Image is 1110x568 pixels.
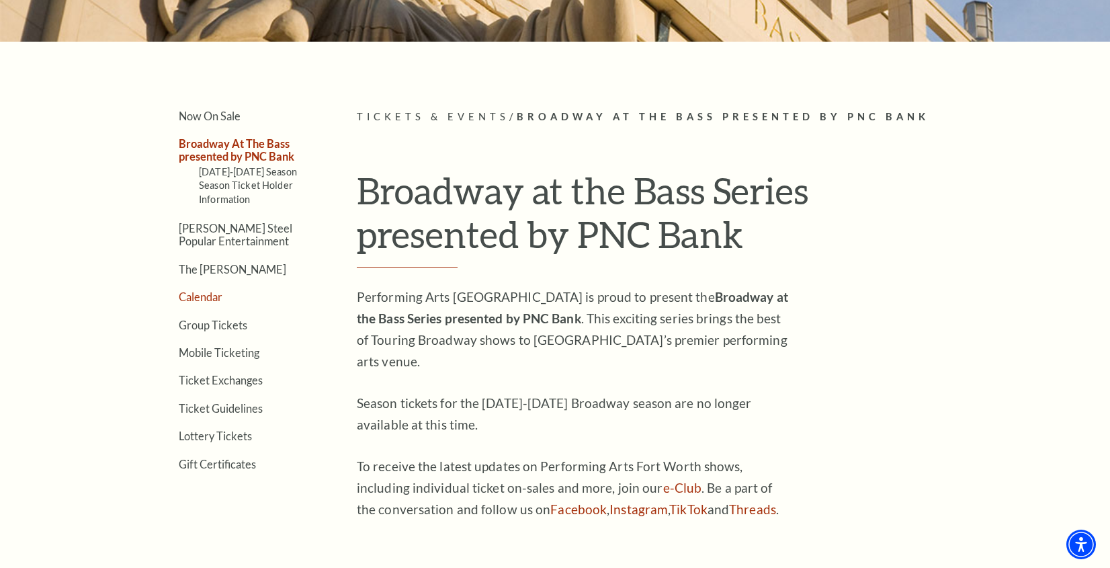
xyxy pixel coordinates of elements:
[357,286,794,372] p: Performing Arts [GEOGRAPHIC_DATA] is proud to present the . This exciting series brings the best ...
[179,110,241,122] a: Now On Sale
[357,393,794,436] p: Season tickets for the [DATE]-[DATE] Broadway season are no longer available at this time.
[179,137,294,163] a: Broadway At The Bass presented by PNC Bank
[669,501,708,517] a: TikTok - open in a new tab
[550,501,607,517] a: Facebook - open in a new tab
[179,290,222,303] a: Calendar
[179,263,286,276] a: The [PERSON_NAME]
[179,346,259,359] a: Mobile Ticketing
[517,111,929,122] span: Broadway At The Bass presented by PNC Bank
[179,458,256,471] a: Gift Certificates
[199,179,293,204] a: Season Ticket Holder Information
[729,501,776,517] a: Threads - open in a new tab
[179,374,263,387] a: Ticket Exchanges
[357,289,788,326] strong: Broadway at the Bass Series presented by PNC Bank
[357,456,794,520] p: To receive the latest updates on Performing Arts Fort Worth shows, including individual ticket on...
[357,111,509,122] span: Tickets & Events
[179,430,252,442] a: Lottery Tickets
[357,169,972,268] h1: Broadway at the Bass Series presented by PNC Bank
[179,319,247,331] a: Group Tickets
[663,480,702,495] a: e-Club
[1066,530,1096,559] div: Accessibility Menu
[179,402,263,415] a: Ticket Guidelines
[179,222,292,247] a: [PERSON_NAME] Steel Popular Entertainment
[357,109,972,126] p: /
[199,166,297,177] a: [DATE]-[DATE] Season
[609,501,668,517] a: Instagram - open in a new tab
